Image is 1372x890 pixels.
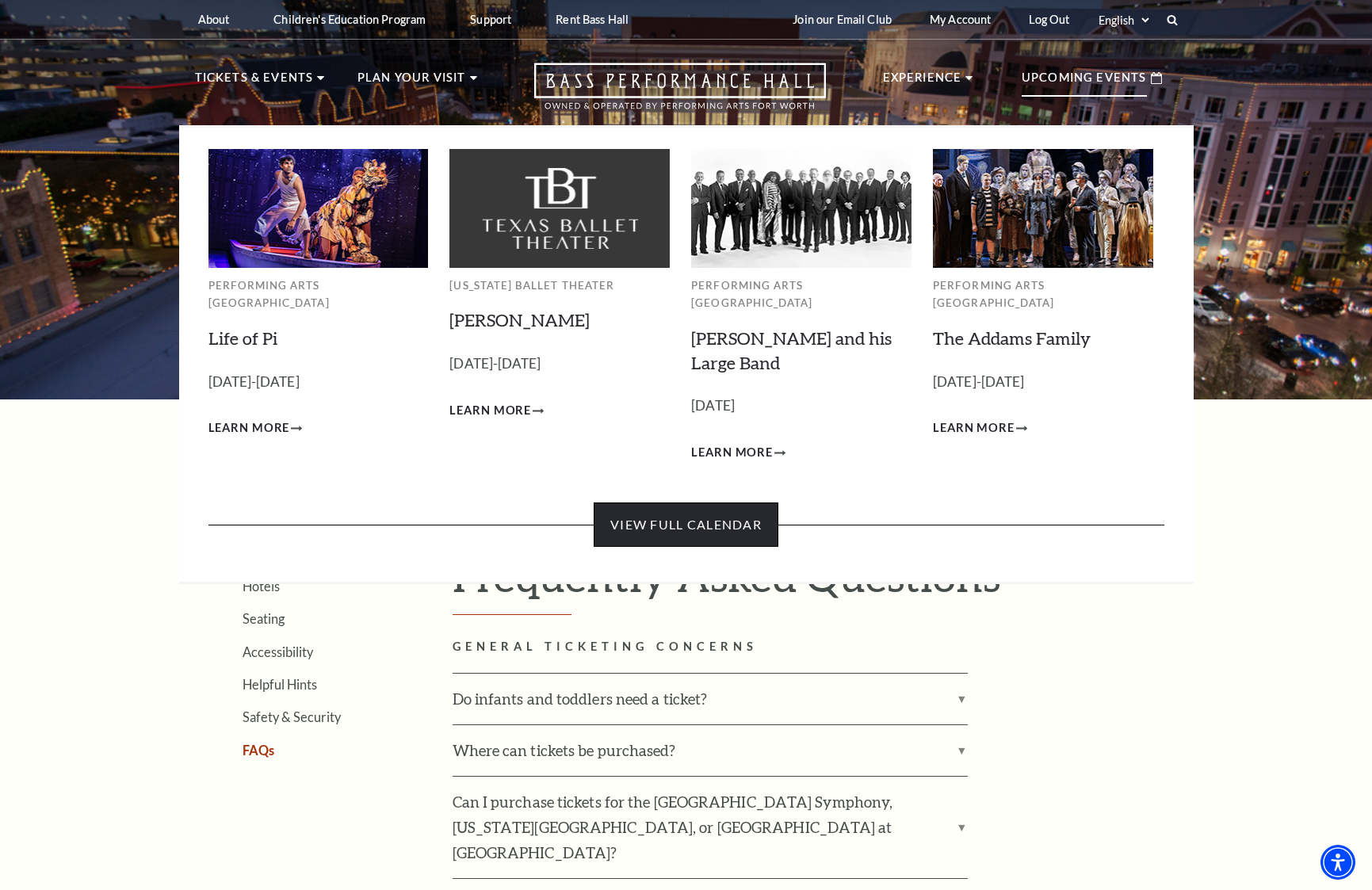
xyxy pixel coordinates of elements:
[594,502,778,547] a: View Full Calendar
[208,371,429,394] p: [DATE]-[DATE]
[1320,845,1355,880] div: Accessibility Menu
[449,401,531,421] span: Learn More
[691,277,911,312] p: Performing Arts [GEOGRAPHIC_DATA]
[449,401,544,421] a: Learn More Peter Pan
[273,13,426,26] p: Children's Education Program
[208,418,290,438] span: Learn More
[883,68,962,97] p: Experience
[195,68,314,97] p: Tickets & Events
[691,327,892,373] a: [PERSON_NAME] and his Large Band
[243,743,274,758] a: FAQs
[691,443,785,463] a: Learn More Lyle Lovett and his Large Band
[477,63,883,125] a: Open this option
[453,674,968,724] label: Do infants and toddlers need a ticket?
[453,777,968,878] label: Can I purchase tickets for the [GEOGRAPHIC_DATA] Symphony, [US_STATE][GEOGRAPHIC_DATA], or [GEOGR...
[357,68,466,97] p: Plan Your Visit
[449,149,670,267] img: Texas Ballet Theater
[691,395,911,418] p: [DATE]
[933,277,1153,312] p: Performing Arts [GEOGRAPHIC_DATA]
[208,277,429,312] p: Performing Arts [GEOGRAPHIC_DATA]
[691,443,773,463] span: Learn More
[933,149,1153,267] img: Performing Arts Fort Worth
[453,637,1178,657] h2: GENERAL TICKETING CONCERNS
[933,418,1015,438] span: Learn More
[1022,68,1147,97] p: Upcoming Events
[208,418,303,438] a: Learn More Life of Pi
[933,418,1027,438] a: Learn More The Addams Family
[449,309,590,330] a: [PERSON_NAME]
[449,277,670,295] p: [US_STATE] Ballet Theater
[470,13,511,26] p: Support
[556,13,629,26] p: Rent Bass Hall
[243,677,317,692] a: Helpful Hints
[243,709,341,724] a: Safety & Security
[243,579,280,594] a: Hotels
[453,725,968,776] label: Where can tickets be purchased?
[198,13,230,26] p: About
[691,149,911,267] img: Performing Arts Fort Worth
[449,353,670,376] p: [DATE]-[DATE]
[243,644,313,659] a: Accessibility
[243,611,285,626] a: Seating
[208,327,277,349] a: Life of Pi
[933,371,1153,394] p: [DATE]-[DATE]
[1095,13,1152,28] select: Select:
[933,327,1091,349] a: The Addams Family
[208,149,429,267] img: Performing Arts Fort Worth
